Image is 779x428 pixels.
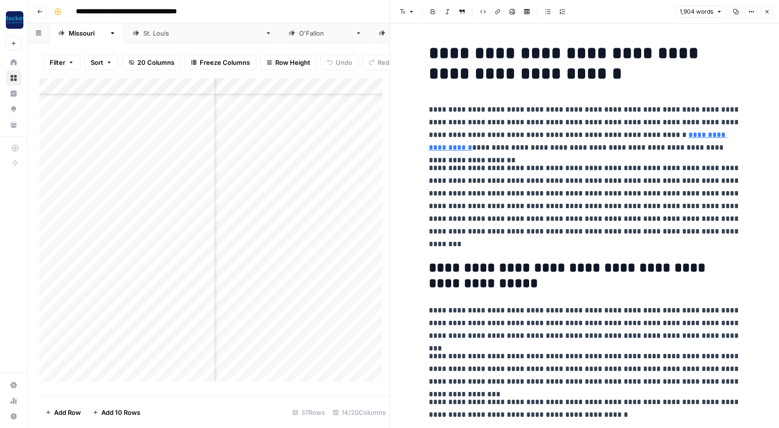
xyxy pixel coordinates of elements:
[6,11,23,29] img: Rocket Pilots Logo
[6,117,21,133] a: Your Data
[329,405,390,420] div: 14/20 Columns
[680,7,713,16] span: 1,904 words
[6,8,21,32] button: Workspace: Rocket Pilots
[200,58,250,67] span: Freeze Columns
[288,405,329,420] div: 37 Rows
[6,393,21,409] a: Usage
[370,23,474,43] a: [GEOGRAPHIC_DATA]
[6,409,21,424] button: Help + Support
[6,55,21,70] a: Home
[39,405,87,420] button: Add Row
[299,28,351,38] div: [PERSON_NAME]
[84,55,118,70] button: Sort
[43,55,80,70] button: Filter
[50,23,124,43] a: [US_STATE]
[378,58,393,67] span: Redo
[101,408,140,417] span: Add 10 Rows
[91,58,103,67] span: Sort
[675,5,726,18] button: 1,904 words
[54,408,81,417] span: Add Row
[6,70,21,86] a: Browse
[122,55,181,70] button: 20 Columns
[275,58,310,67] span: Row Height
[362,55,399,70] button: Redo
[6,101,21,117] a: Opportunities
[143,28,261,38] div: [GEOGRAPHIC_DATA][PERSON_NAME]
[260,55,317,70] button: Row Height
[124,23,280,43] a: [GEOGRAPHIC_DATA][PERSON_NAME]
[280,23,370,43] a: [PERSON_NAME]
[321,55,359,70] button: Undo
[336,58,352,67] span: Undo
[50,58,65,67] span: Filter
[137,58,174,67] span: 20 Columns
[69,28,105,38] div: [US_STATE]
[87,405,146,420] button: Add 10 Rows
[185,55,256,70] button: Freeze Columns
[6,377,21,393] a: Settings
[6,86,21,101] a: Insights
